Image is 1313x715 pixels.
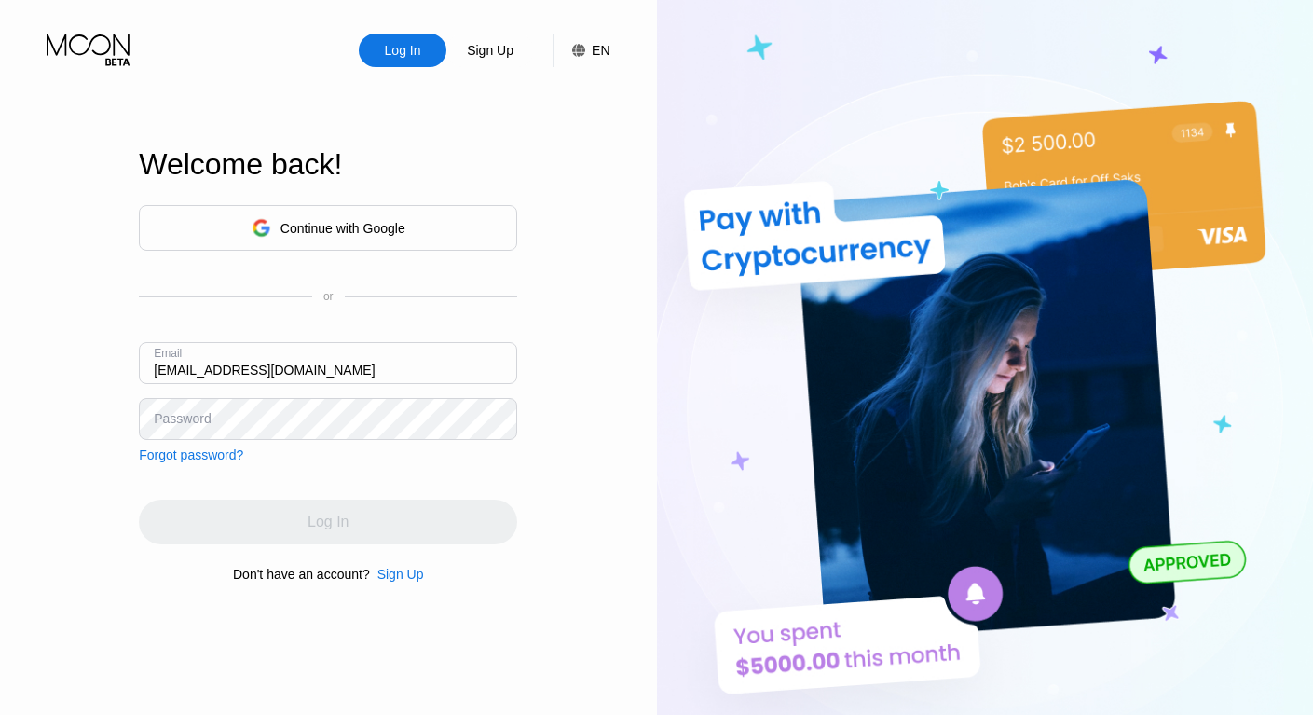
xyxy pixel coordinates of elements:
[139,447,243,462] div: Forgot password?
[592,43,609,58] div: EN
[465,41,515,60] div: Sign Up
[154,347,182,360] div: Email
[359,34,446,67] div: Log In
[280,221,405,236] div: Continue with Google
[139,147,517,182] div: Welcome back!
[446,34,534,67] div: Sign Up
[323,290,334,303] div: or
[553,34,609,67] div: EN
[383,41,423,60] div: Log In
[370,567,424,582] div: Sign Up
[139,205,517,251] div: Continue with Google
[154,411,211,426] div: Password
[233,567,370,582] div: Don't have an account?
[377,567,424,582] div: Sign Up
